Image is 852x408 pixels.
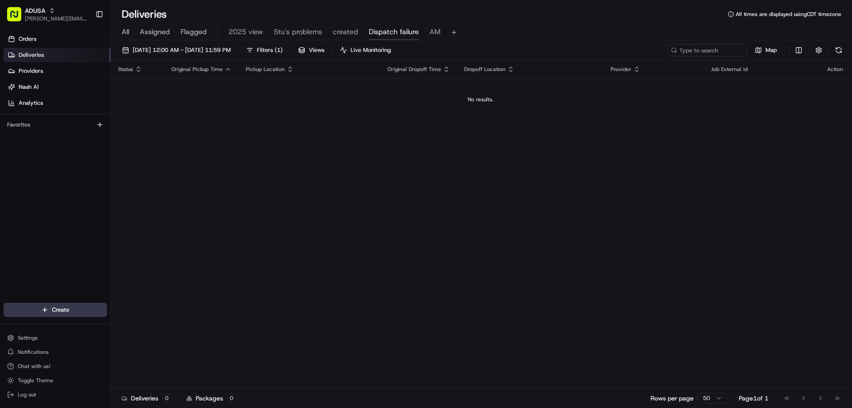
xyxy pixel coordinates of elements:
[827,66,843,73] div: Action
[369,27,419,37] span: Dispatch failure
[711,66,748,73] span: Job External Id
[19,67,43,75] span: Providers
[611,66,631,73] span: Provider
[4,4,92,25] button: ADUSA[PERSON_NAME][EMAIL_ADDRESS][PERSON_NAME][DOMAIN_NAME]
[122,394,172,403] div: Deliveries
[765,46,777,54] span: Map
[246,66,285,73] span: Pickup Location
[651,394,694,403] p: Rows per page
[171,66,223,73] span: Original Pickup Time
[140,27,170,37] span: Assigned
[186,394,237,403] div: Packages
[18,334,38,341] span: Settings
[19,99,43,107] span: Analytics
[227,394,237,402] div: 0
[122,7,167,21] h1: Deliveries
[4,360,107,372] button: Chat with us!
[333,27,358,37] span: created
[4,332,107,344] button: Settings
[4,346,107,358] button: Notifications
[242,44,287,56] button: Filters(1)
[832,44,845,56] button: Refresh
[274,27,322,37] span: Stu's problems
[739,394,769,403] div: Page 1 of 1
[4,64,110,78] a: Providers
[133,46,231,54] span: [DATE] 12:00 AM - [DATE] 11:59 PM
[52,306,69,314] span: Create
[4,48,110,62] a: Deliveries
[309,46,324,54] span: Views
[114,96,847,103] div: No results.
[18,391,36,398] span: Log out
[336,44,395,56] button: Live Monitoring
[18,349,49,356] span: Notifications
[4,80,110,94] a: Nash AI
[18,363,50,370] span: Chat with us!
[18,377,53,384] span: Toggle Theme
[736,11,841,18] span: All times are displayed using CDT timezone
[25,6,45,15] button: ADUSA
[19,51,44,59] span: Deliveries
[464,66,505,73] span: Dropoff Location
[4,32,110,46] a: Orders
[229,27,263,37] span: 2025 view
[4,303,107,317] button: Create
[118,66,133,73] span: Status
[4,96,110,110] a: Analytics
[118,44,235,56] button: [DATE] 12:00 AM - [DATE] 11:59 PM
[19,35,36,43] span: Orders
[257,46,283,54] span: Filters
[4,118,107,132] div: Favorites
[181,27,207,37] span: Flagged
[25,15,88,22] button: [PERSON_NAME][EMAIL_ADDRESS][PERSON_NAME][DOMAIN_NAME]
[751,44,781,56] button: Map
[122,27,129,37] span: All
[667,44,747,56] input: Type to search
[351,46,391,54] span: Live Monitoring
[430,27,441,37] span: AM
[4,388,107,401] button: Log out
[162,394,172,402] div: 0
[19,83,39,91] span: Nash AI
[4,374,107,387] button: Toggle Theme
[294,44,328,56] button: Views
[387,66,441,73] span: Original Dropoff Time
[275,46,283,54] span: ( 1 )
